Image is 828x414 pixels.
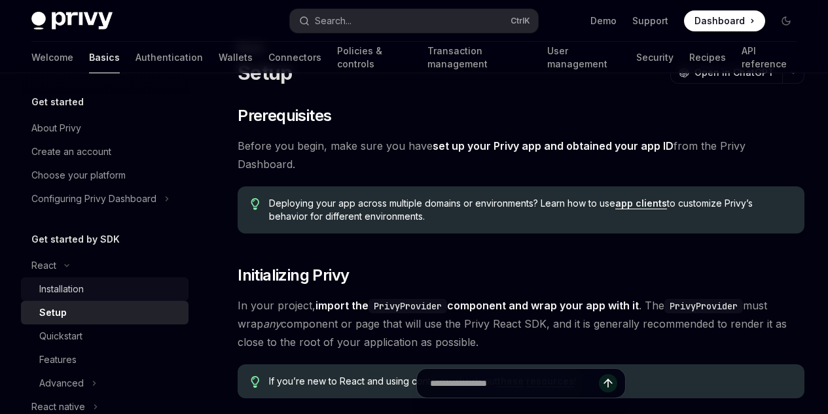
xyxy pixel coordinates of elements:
div: Setup [39,305,67,320]
span: Ctrl K [511,16,530,26]
a: Policies & controls [337,42,412,73]
button: Toggle dark mode [776,10,797,31]
em: any [263,317,281,330]
a: Setup [21,301,189,324]
div: Search... [315,13,351,29]
code: PrivyProvider [369,299,447,313]
h5: Get started [31,94,84,110]
div: Create an account [31,144,111,160]
a: Recipes [689,42,726,73]
span: In your project, . The must wrap component or page that will use the Privy React SDK, and it is g... [238,296,804,351]
a: API reference [742,42,797,73]
a: Features [21,348,189,371]
a: Create an account [21,140,189,164]
code: PrivyProvider [664,299,743,313]
div: About Privy [31,120,81,136]
img: dark logo [31,12,113,30]
a: Demo [590,14,617,27]
a: Quickstart [21,324,189,348]
a: Choose your platform [21,164,189,187]
div: Features [39,352,77,368]
a: Support [632,14,668,27]
a: Welcome [31,42,73,73]
div: Configuring Privy Dashboard [31,191,156,207]
a: Transaction management [427,42,531,73]
a: set up your Privy app and obtained your app ID [433,139,674,153]
button: Send message [599,374,617,392]
a: About Privy [21,116,189,140]
a: User management [547,42,621,73]
svg: Tip [251,198,260,210]
a: app clients [615,198,667,209]
div: React [31,258,56,273]
span: Dashboard [694,14,745,27]
strong: import the component and wrap your app with it [315,299,639,312]
a: Dashboard [684,10,765,31]
button: Search...CtrlK [290,9,538,33]
a: Wallets [219,42,253,73]
div: Installation [39,281,84,297]
h5: Get started by SDK [31,232,120,247]
span: Deploying your app across multiple domains or environments? Learn how to use to customize Privy’s... [269,197,791,223]
a: Connectors [268,42,321,73]
div: Choose your platform [31,167,126,183]
span: Initializing Privy [238,265,349,286]
span: Before you begin, make sure you have from the Privy Dashboard. [238,137,804,173]
div: Advanced [39,375,84,391]
a: Authentication [135,42,203,73]
a: Security [636,42,674,73]
a: Installation [21,277,189,301]
div: Quickstart [39,328,82,344]
a: Basics [89,42,120,73]
span: Prerequisites [238,105,331,126]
